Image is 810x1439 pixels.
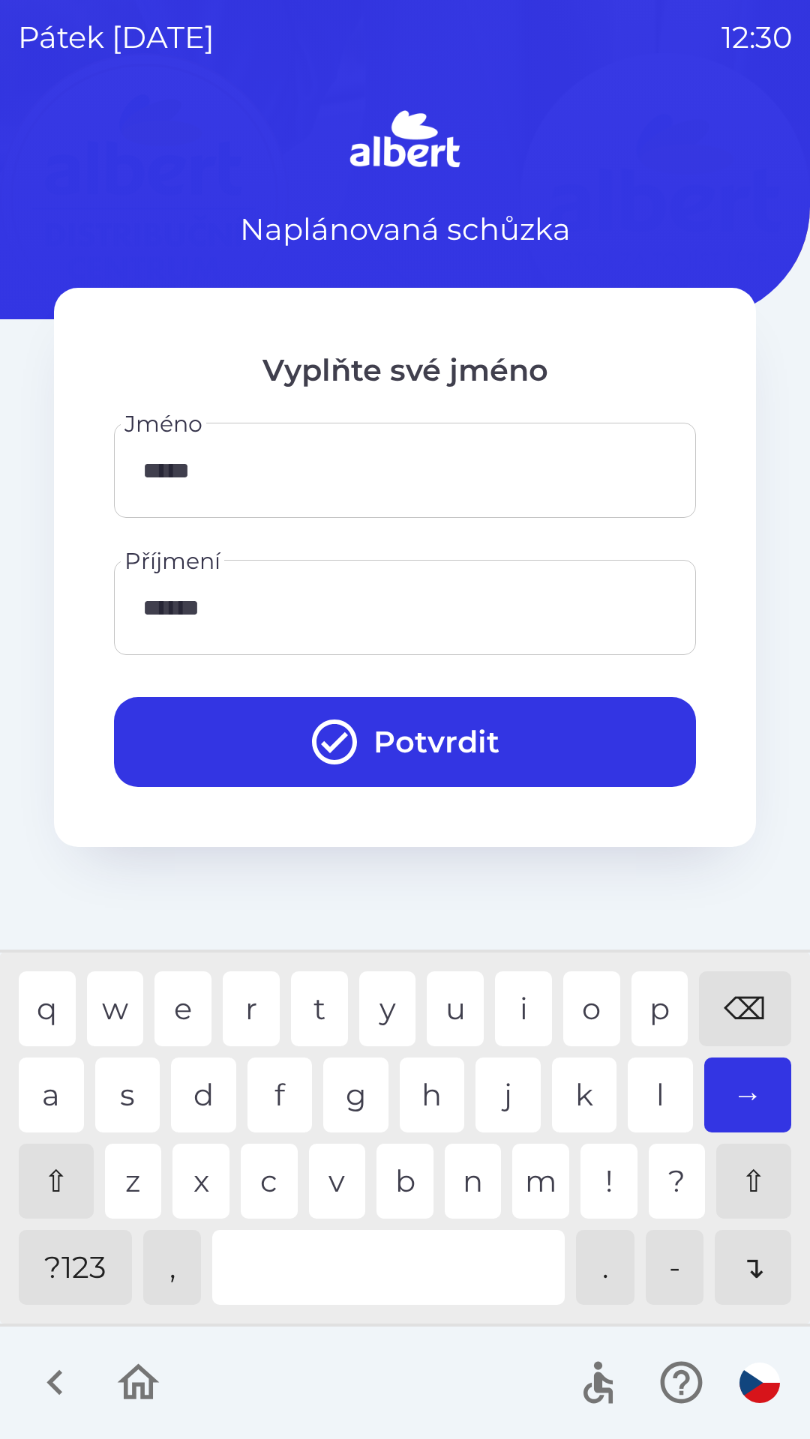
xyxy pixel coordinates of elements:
p: pátek [DATE] [18,15,214,60]
p: Naplánovaná schůzka [240,207,571,252]
button: Potvrdit [114,697,696,787]
p: 12:30 [721,15,792,60]
label: Příjmení [124,545,220,577]
label: Jméno [124,408,202,440]
img: cs flag [739,1363,780,1403]
img: Logo [54,105,756,177]
p: Vyplňte své jméno [114,348,696,393]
